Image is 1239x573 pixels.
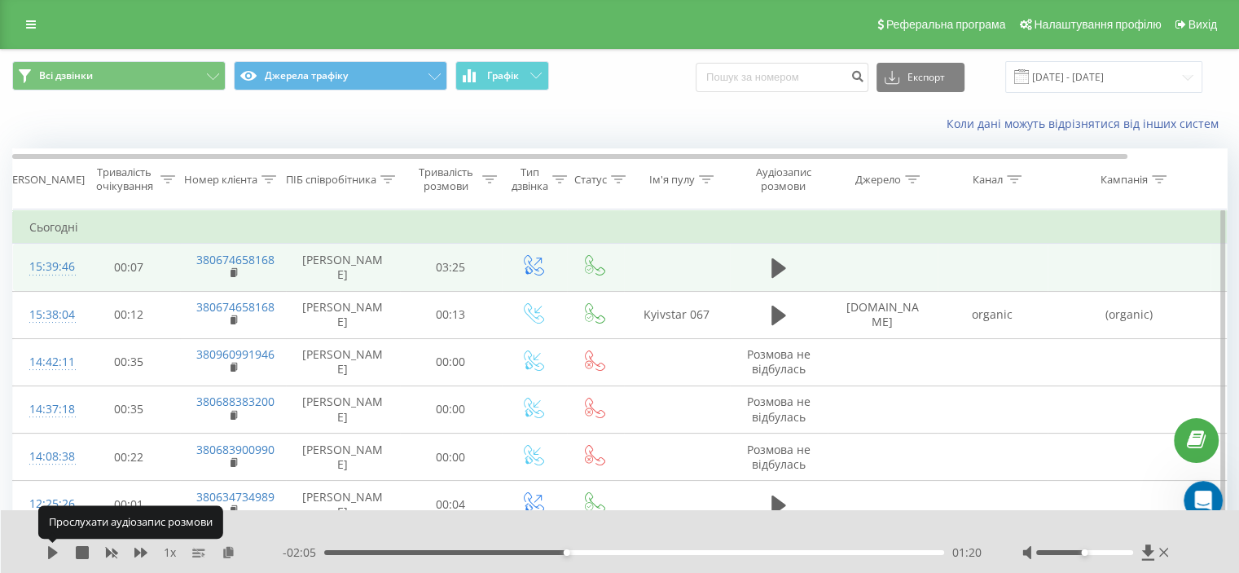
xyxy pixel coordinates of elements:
td: 00:01 [78,481,180,528]
div: Номер клієнта [184,173,257,187]
a: 380634734989 [196,489,275,505]
button: Джерела трафіку [234,61,447,90]
td: [PERSON_NAME] [286,481,400,528]
a: 380674658168 [196,252,275,267]
div: 14:42:11 [29,346,62,378]
td: 00:13 [400,291,502,338]
div: Тип дзвінка [512,165,548,193]
div: Тривалість розмови [414,165,478,193]
div: Accessibility label [564,549,570,556]
span: 1 x [164,544,176,561]
span: 01:20 [952,544,982,561]
div: Статус [574,173,607,187]
td: organic [938,291,1048,338]
div: Ім'я пулу [649,173,695,187]
span: Всі дзвінки [39,69,93,82]
div: Джерело [855,173,901,187]
td: 00:00 [400,434,502,481]
div: 15:39:46 [29,251,62,283]
span: Розмова не відбулась [747,346,811,377]
td: [PERSON_NAME] [286,244,400,291]
td: (organic) [1048,291,1210,338]
div: Канал [973,173,1003,187]
td: 00:12 [78,291,180,338]
td: 00:07 [78,244,180,291]
div: 14:08:38 [29,441,62,473]
span: Налаштування профілю [1034,18,1161,31]
td: [PERSON_NAME] [286,434,400,481]
div: Тривалість очікування [92,165,156,193]
div: Прослухати аудіозапис розмови [38,506,223,539]
span: Реферальна програма [886,18,1006,31]
td: 00:35 [78,386,180,433]
td: 00:35 [78,338,180,386]
td: [PERSON_NAME] [286,338,400,386]
span: - 02:05 [283,544,324,561]
iframe: Intercom live chat [1184,481,1223,520]
a: Коли дані можуть відрізнятися вiд інших систем [947,116,1227,131]
div: 15:38:04 [29,299,62,331]
div: 14:37:18 [29,394,62,425]
button: Графік [455,61,549,90]
button: Всі дзвінки [12,61,226,90]
span: Розмова не відбулась [747,394,811,424]
a: 380688383200 [196,394,275,409]
input: Пошук за номером [696,63,868,92]
a: 380960991946 [196,346,275,362]
td: 03:25 [400,244,502,291]
div: Accessibility label [1081,549,1087,556]
a: 380674658168 [196,299,275,315]
div: ПІБ співробітника [286,173,376,187]
span: Графік [487,70,519,82]
span: Вихід [1188,18,1217,31]
div: 12:25:26 [29,488,62,520]
div: Аудіозапис розмови [744,165,823,193]
td: 00:22 [78,434,180,481]
td: 00:00 [400,338,502,386]
td: [PERSON_NAME] [286,291,400,338]
td: Kyivstar 067 [624,291,730,338]
div: [PERSON_NAME] [2,173,85,187]
td: [DOMAIN_NAME] [828,291,938,338]
a: 380683900990 [196,442,275,457]
td: [PERSON_NAME] [286,386,400,433]
div: Кампанія [1101,173,1148,187]
td: 00:00 [400,386,502,433]
button: Експорт [877,63,964,92]
td: 00:04 [400,481,502,528]
span: Розмова не відбулась [747,442,811,472]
